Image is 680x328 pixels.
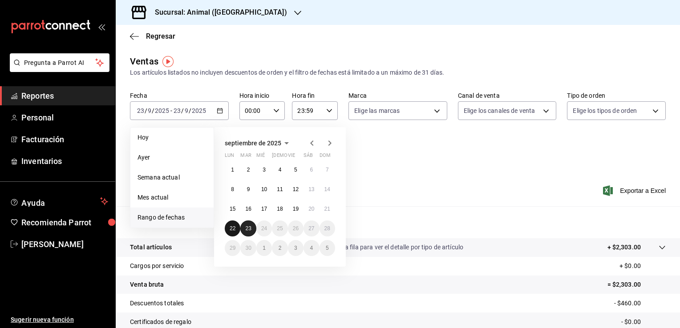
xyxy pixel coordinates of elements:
p: - $0.00 [621,317,666,327]
abbr: 4 de septiembre de 2025 [279,167,282,173]
button: 18 de septiembre de 2025 [272,201,287,217]
abbr: 17 de septiembre de 2025 [261,206,267,212]
button: 3 de octubre de 2025 [288,240,304,256]
span: - [170,107,172,114]
abbr: miércoles [256,152,265,162]
p: Certificados de regalo [130,317,191,327]
button: 28 de septiembre de 2025 [320,220,335,236]
span: / [189,107,191,114]
span: Sugerir nueva función [11,315,108,324]
abbr: 7 de septiembre de 2025 [326,167,329,173]
button: 8 de septiembre de 2025 [225,181,240,197]
abbr: 22 de septiembre de 2025 [230,225,235,232]
button: 11 de septiembre de 2025 [272,181,287,197]
label: Canal de venta [458,92,557,99]
button: 26 de septiembre de 2025 [288,220,304,236]
p: = $2,303.00 [607,280,666,289]
button: 29 de septiembre de 2025 [225,240,240,256]
abbr: 1 de octubre de 2025 [263,245,266,251]
button: 5 de septiembre de 2025 [288,162,304,178]
button: 1 de octubre de 2025 [256,240,272,256]
button: Pregunta a Parrot AI [10,53,109,72]
button: 22 de septiembre de 2025 [225,220,240,236]
abbr: 23 de septiembre de 2025 [245,225,251,232]
p: Resumen [130,217,666,228]
button: 15 de septiembre de 2025 [225,201,240,217]
button: 7 de septiembre de 2025 [320,162,335,178]
abbr: 19 de septiembre de 2025 [293,206,299,212]
span: Hoy [138,133,206,142]
button: 30 de septiembre de 2025 [240,240,256,256]
button: 13 de septiembre de 2025 [304,181,319,197]
h3: Sucursal: Animal ([GEOGRAPHIC_DATA]) [148,7,287,18]
abbr: martes [240,152,251,162]
abbr: 26 de septiembre de 2025 [293,225,299,232]
label: Hora fin [292,92,338,99]
button: 23 de septiembre de 2025 [240,220,256,236]
div: Los artículos listados no incluyen descuentos de orden y el filtro de fechas está limitado a un m... [130,68,666,77]
abbr: 5 de octubre de 2025 [326,245,329,251]
abbr: sábado [304,152,313,162]
button: 4 de septiembre de 2025 [272,162,287,178]
button: Exportar a Excel [605,185,666,196]
abbr: 6 de septiembre de 2025 [310,167,313,173]
abbr: 3 de septiembre de 2025 [263,167,266,173]
label: Tipo de orden [567,92,666,99]
span: / [181,107,184,114]
span: [PERSON_NAME] [21,238,108,250]
abbr: 30 de septiembre de 2025 [245,245,251,251]
abbr: lunes [225,152,234,162]
button: Regresar [130,32,175,40]
p: + $2,303.00 [607,243,641,252]
button: 4 de octubre de 2025 [304,240,319,256]
p: Da clic en la fila para ver el detalle por tipo de artículo [316,243,463,252]
abbr: 8 de septiembre de 2025 [231,186,234,192]
button: open_drawer_menu [98,23,105,30]
label: Fecha [130,92,229,99]
abbr: viernes [288,152,295,162]
abbr: 27 de septiembre de 2025 [308,225,314,232]
span: Rango de fechas [138,213,206,222]
img: Tooltip marker [162,56,174,67]
button: 12 de septiembre de 2025 [288,181,304,197]
button: 2 de septiembre de 2025 [240,162,256,178]
span: Elige los tipos de orden [573,106,637,115]
abbr: 21 de septiembre de 2025 [324,206,330,212]
button: 1 de septiembre de 2025 [225,162,240,178]
button: 20 de septiembre de 2025 [304,201,319,217]
div: Ventas [130,55,158,68]
span: Mes actual [138,193,206,202]
abbr: domingo [320,152,331,162]
button: 2 de octubre de 2025 [272,240,287,256]
span: Elige los canales de venta [464,106,535,115]
abbr: 15 de septiembre de 2025 [230,206,235,212]
abbr: 13 de septiembre de 2025 [308,186,314,192]
span: septiembre de 2025 [225,140,281,147]
span: / [152,107,154,114]
span: / [145,107,147,114]
input: -- [137,107,145,114]
abbr: 10 de septiembre de 2025 [261,186,267,192]
p: Cargos por servicio [130,261,184,271]
abbr: 12 de septiembre de 2025 [293,186,299,192]
abbr: 24 de septiembre de 2025 [261,225,267,232]
button: 17 de septiembre de 2025 [256,201,272,217]
abbr: 1 de septiembre de 2025 [231,167,234,173]
button: 27 de septiembre de 2025 [304,220,319,236]
abbr: 16 de septiembre de 2025 [245,206,251,212]
span: Recomienda Parrot [21,216,108,228]
button: 16 de septiembre de 2025 [240,201,256,217]
span: Facturación [21,133,108,145]
button: 24 de septiembre de 2025 [256,220,272,236]
abbr: 11 de septiembre de 2025 [277,186,283,192]
span: Reportes [21,90,108,102]
button: 6 de septiembre de 2025 [304,162,319,178]
abbr: 25 de septiembre de 2025 [277,225,283,232]
button: septiembre de 2025 [225,138,292,148]
abbr: 18 de septiembre de 2025 [277,206,283,212]
label: Hora inicio [239,92,285,99]
button: 9 de septiembre de 2025 [240,181,256,197]
abbr: 28 de septiembre de 2025 [324,225,330,232]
